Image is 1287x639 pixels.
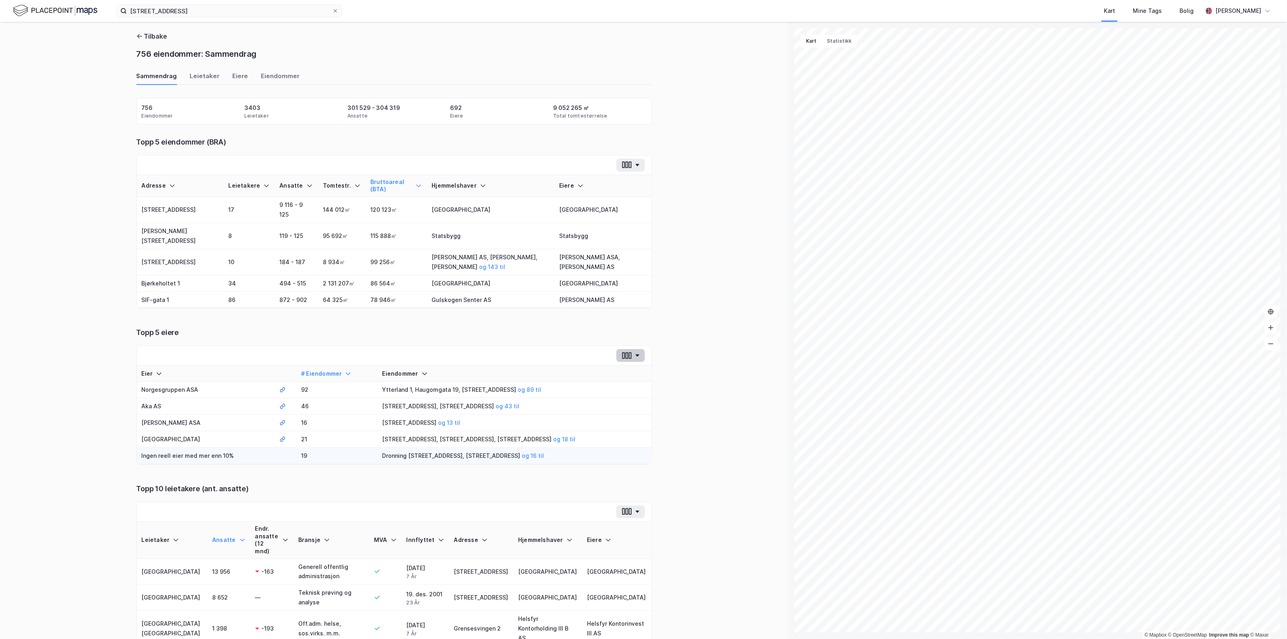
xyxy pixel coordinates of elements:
div: Bolig [1180,6,1194,16]
div: 7 År [407,630,444,637]
div: Ansatte [347,113,368,119]
div: Leietakere [228,182,270,190]
div: 3403 [244,103,260,113]
div: Ytterland 1, Haugomgata 19, [STREET_ADDRESS] [382,385,647,395]
td: 86 [223,292,275,308]
div: 7 År [407,573,444,580]
td: [GEOGRAPHIC_DATA] [513,559,582,585]
td: [PERSON_NAME] [STREET_ADDRESS] [137,223,224,249]
div: 23 År [407,599,444,606]
div: Adresse [142,182,219,190]
td: [GEOGRAPHIC_DATA] [554,197,651,223]
a: Improve this map [1209,632,1249,638]
td: Gulskogen Senter AS [427,292,554,308]
td: 184 - 187 [275,249,318,275]
td: 8 652 [207,585,250,611]
div: Mine Tags [1133,6,1162,16]
div: -193 [262,624,274,633]
div: — [255,593,289,602]
td: 86 564㎡ [366,275,427,292]
div: Topp 5 eiere [136,328,652,337]
td: [GEOGRAPHIC_DATA] [582,585,651,611]
td: 19 [296,448,378,464]
td: 8 934㎡ [318,249,366,275]
input: Søk på adresse, matrikkel, gårdeiere, leietakere eller personer [127,5,332,17]
td: 92 [296,382,378,398]
div: Ansatte [279,182,313,190]
div: Eiere [450,113,463,119]
td: 21 [296,431,378,448]
div: Eiendommer [142,113,173,119]
div: Leietaker [244,113,269,119]
div: Kart [1104,6,1115,16]
div: Eiere [587,536,646,544]
div: Topp 10 leietakere (ant. ansatte) [136,484,652,494]
td: 872 - 902 [275,292,318,308]
td: 13 956 [207,559,250,585]
div: # Eiendommer [301,370,373,378]
td: 46 [296,398,378,415]
td: 120 123㎡ [366,197,427,223]
div: Eiere [233,72,248,85]
div: Total tomtestørrelse [553,113,607,119]
td: 34 [223,275,275,292]
div: [STREET_ADDRESS], [STREET_ADDRESS] [382,401,647,411]
td: Aka AS [137,398,275,415]
td: Bjørkeholtet 1 [137,275,224,292]
a: Mapbox [1144,632,1167,638]
td: [STREET_ADDRESS] [449,559,514,585]
td: 17 [223,197,275,223]
div: [DATE] [407,620,444,637]
td: 64 325㎡ [318,292,366,308]
div: Leietaker [190,72,220,85]
td: 10 [223,249,275,275]
div: Hjemmelshaver [518,536,577,544]
td: 2 131 207㎡ [318,275,366,292]
td: Statsbygg [427,223,554,249]
div: Bransje [298,536,364,544]
td: Generell offentlig administrasjon [293,559,369,585]
div: Ansatte [212,536,245,544]
td: [GEOGRAPHIC_DATA] [554,275,651,292]
div: Eiendommer [261,72,300,85]
td: Ingen reell eier med mer enn 10% [137,448,275,464]
td: SIF-gata 1 [137,292,224,308]
td: [GEOGRAPHIC_DATA] [137,559,208,585]
div: Adresse [454,536,509,544]
div: Eiere [559,182,646,190]
div: Endr. ansatte (12 mnd) [255,525,289,555]
a: OpenStreetMap [1168,632,1207,638]
td: [STREET_ADDRESS] [137,249,224,275]
td: [GEOGRAPHIC_DATA] [427,197,554,223]
div: Dronning [STREET_ADDRESS], [STREET_ADDRESS] [382,451,647,461]
td: 16 [296,415,378,431]
td: 494 - 515 [275,275,318,292]
div: Chat Widget [1247,600,1287,639]
td: 9 116 - 9 125 [275,197,318,223]
td: [GEOGRAPHIC_DATA] [513,585,582,611]
div: Innflyttet [407,536,444,544]
div: Leietaker [142,536,203,544]
div: Topp 5 eiendommer (BRA) [136,137,652,147]
td: 99 256㎡ [366,249,427,275]
td: [STREET_ADDRESS] [137,197,224,223]
div: Eier [142,370,270,378]
div: [STREET_ADDRESS] [382,418,647,428]
td: Norgesgruppen ASA [137,382,275,398]
div: 9 052 265 ㎡ [553,103,589,113]
div: MVA [374,536,397,544]
div: 301 529 - 304 319 [347,103,400,113]
button: Tilbake [136,31,167,41]
div: Sammendrag [136,72,177,85]
td: [GEOGRAPHIC_DATA] [427,275,554,292]
div: [PERSON_NAME] AS, [PERSON_NAME], [PERSON_NAME] [432,252,550,272]
div: [DATE] [407,563,444,580]
td: [PERSON_NAME] ASA [137,415,275,431]
td: [GEOGRAPHIC_DATA] [137,585,208,611]
td: 95 692㎡ [318,223,366,249]
td: 144 012㎡ [318,197,366,223]
td: [STREET_ADDRESS] [449,585,514,611]
td: 78 946㎡ [366,292,427,308]
div: 692 [450,103,462,113]
td: [GEOGRAPHIC_DATA] [582,559,651,585]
